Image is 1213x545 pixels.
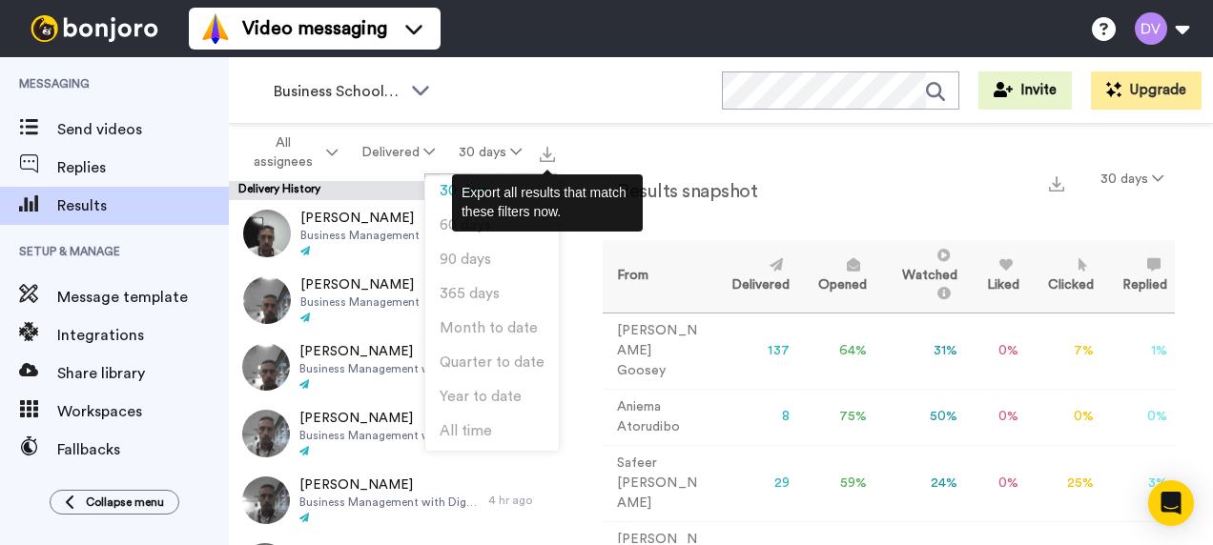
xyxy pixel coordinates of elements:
span: All time [440,424,492,438]
span: 90 days [440,252,491,267]
img: bj-logo-header-white.svg [23,15,166,42]
th: Liked [965,240,1026,313]
td: 1 % [1101,313,1175,389]
a: [PERSON_NAME]Business Management with Digital Marketing4 hr ago [229,467,565,534]
img: export.svg [540,147,555,162]
span: [PERSON_NAME] [299,342,479,361]
th: Replied [1101,240,1175,313]
td: 29 [709,445,796,521]
span: 365 days [440,287,500,301]
td: 3 % [1101,445,1175,521]
button: All assignees [233,126,349,179]
span: Workspaces [57,400,229,423]
div: Export all results that match these filters now. [452,174,643,232]
td: 0 % [1101,389,1175,445]
button: Collapse menu [50,490,179,515]
td: 0 % [965,389,1026,445]
span: All assignees [245,133,322,172]
td: 25 % [1027,445,1101,521]
span: Message template [57,286,229,309]
th: Delivered [709,240,796,313]
span: Year to date [440,390,522,404]
img: vm-color.svg [200,13,231,44]
th: Watched [874,240,965,313]
img: 6adbba6a-f3b0-4389-b85b-8b93a01c1b2d-thumb.jpg [243,276,291,324]
td: 59 % [797,445,874,521]
a: [PERSON_NAME]Business Management with Digital Marketing4 hr ago [229,333,565,400]
td: 8 [709,389,796,445]
span: Share library [57,362,229,385]
td: 31 % [874,313,965,389]
span: Collapse menu [86,495,164,510]
img: febd8978-79d7-4a15-9b5c-9b34068bb98d-thumb.jpg [243,210,291,257]
span: Send videos [57,118,229,141]
span: Integrations [57,324,229,347]
div: 4 hr ago [488,493,555,508]
img: 4ff39d57-cdda-4709-aa7b-57ada6377649-thumb.jpg [242,476,290,524]
span: Replies [57,156,229,179]
span: Month to date [440,321,538,335]
td: Safeer [PERSON_NAME] [603,445,709,521]
span: Results [57,194,229,217]
span: [PERSON_NAME] [299,409,479,428]
td: 75 % [797,389,874,445]
td: [PERSON_NAME] Goosey [603,313,709,389]
span: Business Management with Digital Marketing [299,495,479,510]
td: 0 % [965,313,1026,389]
td: 0 % [965,445,1026,521]
span: Business Management with Digital Marketing [299,428,479,443]
th: Opened [797,240,874,313]
img: ff4a2f6c-a19b-4c71-b349-8da01cf55244-thumb.jpg [242,343,290,391]
th: From [603,240,709,313]
span: Fallbacks [57,438,229,461]
span: Quarter to date [440,355,545,370]
td: 7 % [1027,313,1101,389]
td: 0 % [1027,389,1101,445]
span: Business Management with Digital Marketing [299,361,479,376]
div: Delivery History [229,181,565,200]
span: 60 days [440,218,491,232]
td: Aniema Atorudibo [603,389,709,445]
img: export.svg [1049,176,1064,192]
td: 24 % [874,445,965,521]
a: [PERSON_NAME]Business Management4 hr ago [229,200,565,267]
span: Business Management [300,294,420,310]
span: [PERSON_NAME] [299,475,479,495]
img: f7105eca-fd10-46df-814a-d69a7b87a6bb-thumb.jpg [242,410,290,457]
button: Upgrade [1091,71,1202,110]
span: Business Management [300,228,420,243]
span: [PERSON_NAME] [300,275,420,294]
span: Video messaging [242,15,387,42]
button: Export all results that match these filters now. [534,138,561,167]
button: 30 days [447,135,534,170]
button: Invite [978,71,1072,110]
button: Export a summary of each team member’s results that match this filter now. [1043,169,1070,196]
td: 137 [709,313,796,389]
th: Clicked [1027,240,1101,313]
td: 64 % [797,313,874,389]
button: 30 days [1089,162,1175,196]
h2: Results snapshot [603,181,757,202]
div: Open Intercom Messenger [1148,480,1194,526]
a: [PERSON_NAME]Business Management4 hr ago [229,267,565,333]
td: 50 % [874,389,965,445]
span: 30 days [440,184,491,198]
span: [PERSON_NAME] [300,209,420,228]
button: Delivered [349,135,446,170]
span: Business School 2025 [274,80,401,103]
a: [PERSON_NAME]Business Management with Digital Marketing4 hr ago [229,400,565,467]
